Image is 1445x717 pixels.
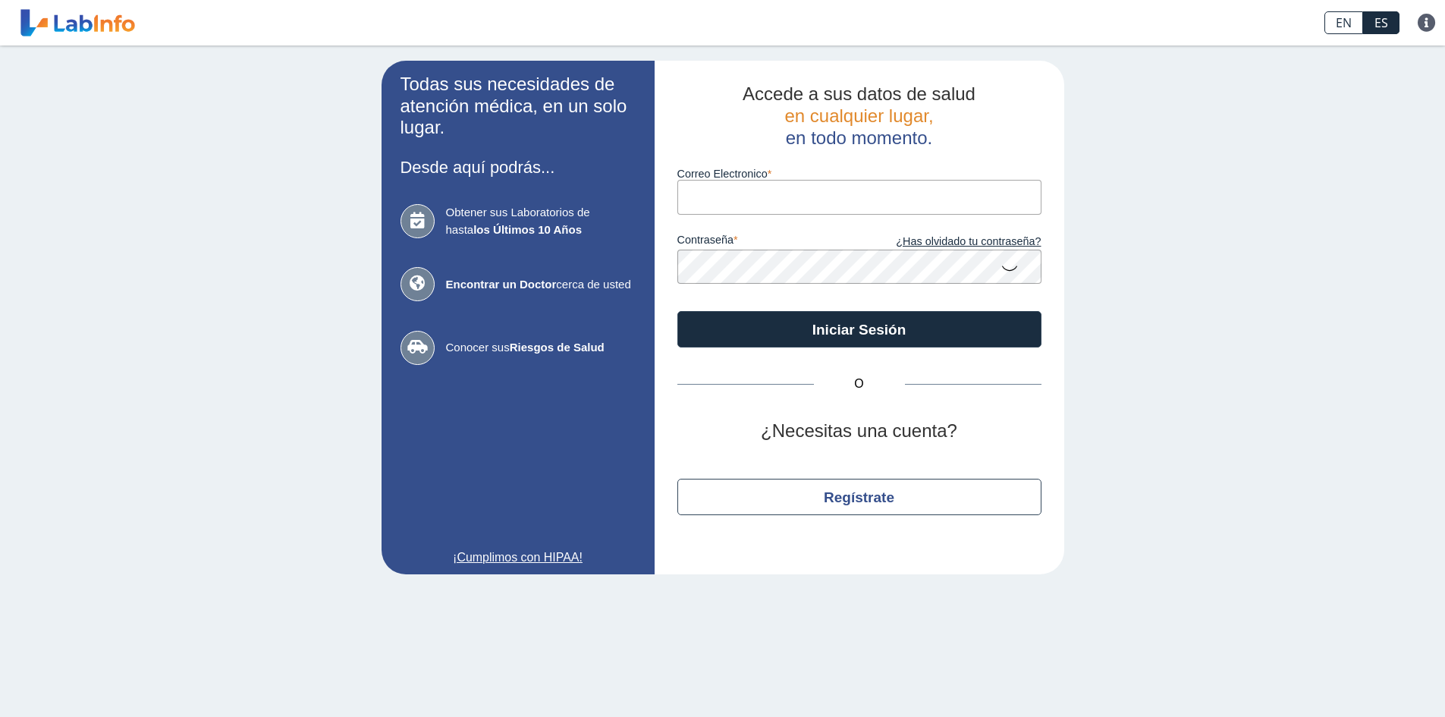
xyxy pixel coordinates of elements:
[446,339,636,357] span: Conocer sus
[859,234,1041,250] a: ¿Has olvidado tu contraseña?
[784,105,933,126] span: en cualquier lugar,
[677,420,1041,442] h2: ¿Necesitas una cuenta?
[677,311,1041,347] button: Iniciar Sesión
[446,204,636,238] span: Obtener sus Laboratorios de hasta
[446,278,557,291] b: Encontrar un Doctor
[743,83,975,104] span: Accede a sus datos de salud
[1324,11,1363,34] a: EN
[786,127,932,148] span: en todo momento.
[1363,11,1399,34] a: ES
[401,549,636,567] a: ¡Cumplimos con HIPAA!
[677,479,1041,515] button: Regístrate
[401,74,636,139] h2: Todas sus necesidades de atención médica, en un solo lugar.
[401,158,636,177] h3: Desde aquí podrás...
[677,234,859,250] label: contraseña
[677,168,1041,180] label: Correo Electronico
[814,375,905,393] span: O
[510,341,605,354] b: Riesgos de Salud
[473,223,582,236] b: los Últimos 10 Años
[446,276,636,294] span: cerca de usted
